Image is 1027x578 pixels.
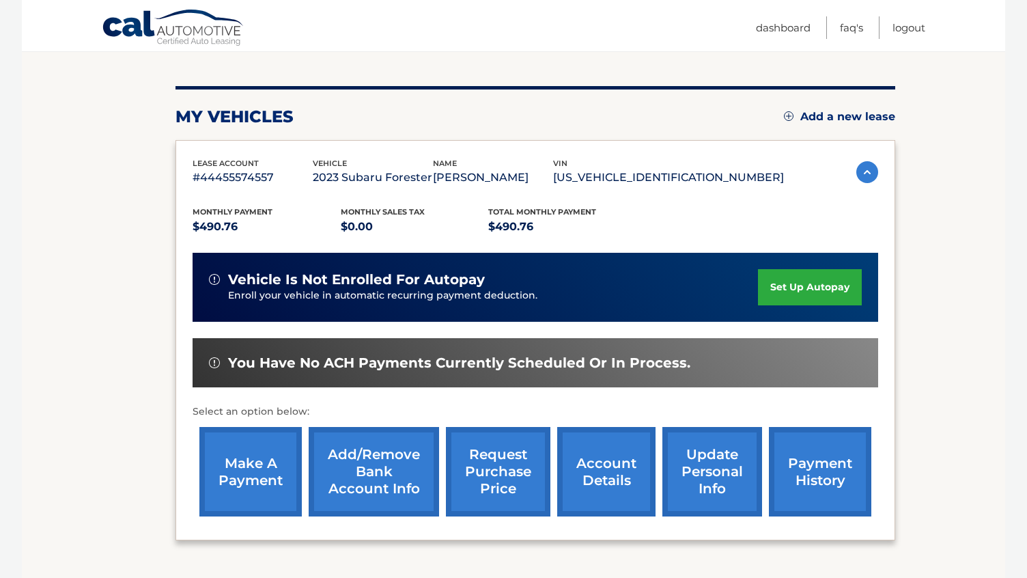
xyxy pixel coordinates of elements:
[199,427,302,517] a: make a payment
[209,357,220,368] img: alert-white.svg
[553,168,784,187] p: [US_VEHICLE_IDENTIFICATION_NUMBER]
[488,217,636,236] p: $490.76
[784,111,793,121] img: add.svg
[840,16,863,39] a: FAQ's
[756,16,811,39] a: Dashboard
[228,271,485,288] span: vehicle is not enrolled for autopay
[209,274,220,285] img: alert-white.svg
[856,161,878,183] img: accordion-active.svg
[102,9,245,49] a: Cal Automotive
[175,107,294,127] h2: my vehicles
[228,355,690,372] span: You have no ACH payments currently scheduled or in process.
[228,288,758,303] p: Enroll your vehicle in automatic recurring payment deduction.
[313,168,433,187] p: 2023 Subaru Forester
[341,217,489,236] p: $0.00
[433,159,457,168] span: name
[193,404,878,420] p: Select an option below:
[662,427,762,517] a: update personal info
[892,16,925,39] a: Logout
[488,207,596,217] span: Total Monthly Payment
[769,427,871,517] a: payment history
[193,217,341,236] p: $490.76
[313,159,347,168] span: vehicle
[446,427,550,517] a: request purchase price
[193,207,272,217] span: Monthly Payment
[553,159,567,168] span: vin
[341,207,425,217] span: Monthly sales Tax
[309,427,439,517] a: Add/Remove bank account info
[557,427,656,517] a: account details
[758,269,862,305] a: set up autopay
[193,159,259,168] span: lease account
[433,168,553,187] p: [PERSON_NAME]
[193,168,313,187] p: #44455574557
[784,110,895,124] a: Add a new lease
